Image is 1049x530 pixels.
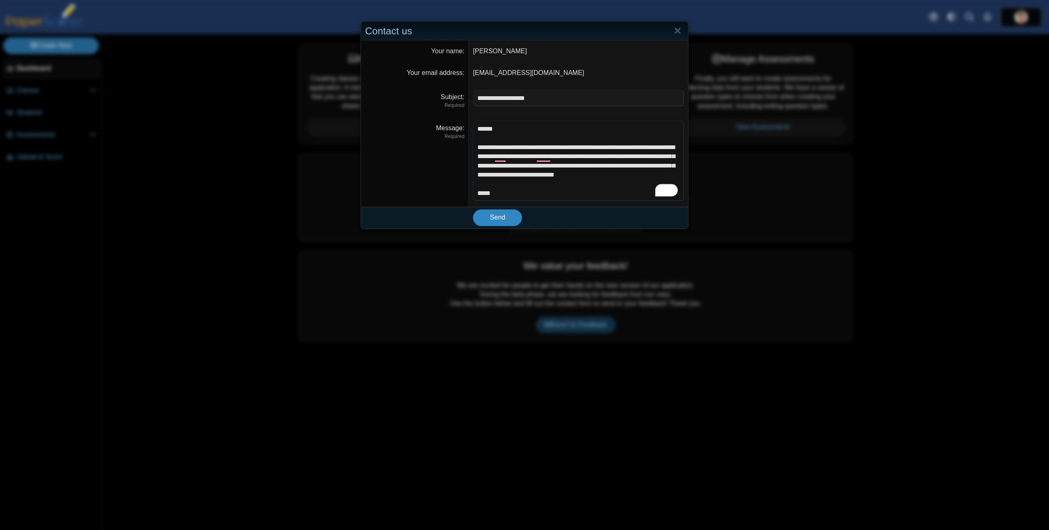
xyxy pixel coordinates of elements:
dd: [EMAIL_ADDRESS][DOMAIN_NAME] [469,62,688,84]
a: Close [671,24,684,38]
label: Your email address [407,69,465,76]
button: Send [473,209,522,226]
dfn: Required [365,133,464,140]
label: Subject [441,93,465,100]
dd: [PERSON_NAME] [469,41,688,62]
label: Your name [431,48,464,54]
span: Send [490,214,505,221]
dfn: Required [365,102,464,109]
textarea: To enrich screen reader interactions, please activate Accessibility in Grammarly extension settings [473,121,684,201]
div: Contact us [361,22,688,41]
label: Message [436,125,464,131]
